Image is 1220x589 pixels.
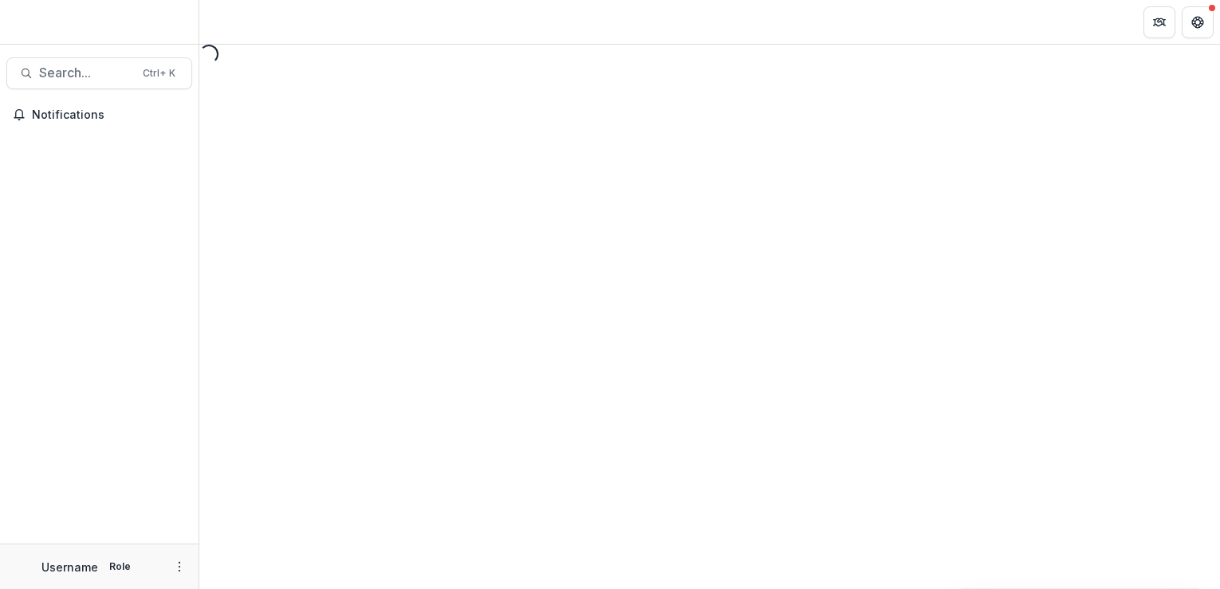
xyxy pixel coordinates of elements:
div: Ctrl + K [140,65,179,82]
span: Search... [39,65,133,80]
button: Notifications [6,102,192,128]
p: Username [41,559,98,575]
p: Role [104,560,136,574]
span: Notifications [32,108,186,122]
button: Partners [1143,6,1175,38]
button: More [170,557,189,576]
button: Search... [6,57,192,89]
button: Get Help [1182,6,1214,38]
